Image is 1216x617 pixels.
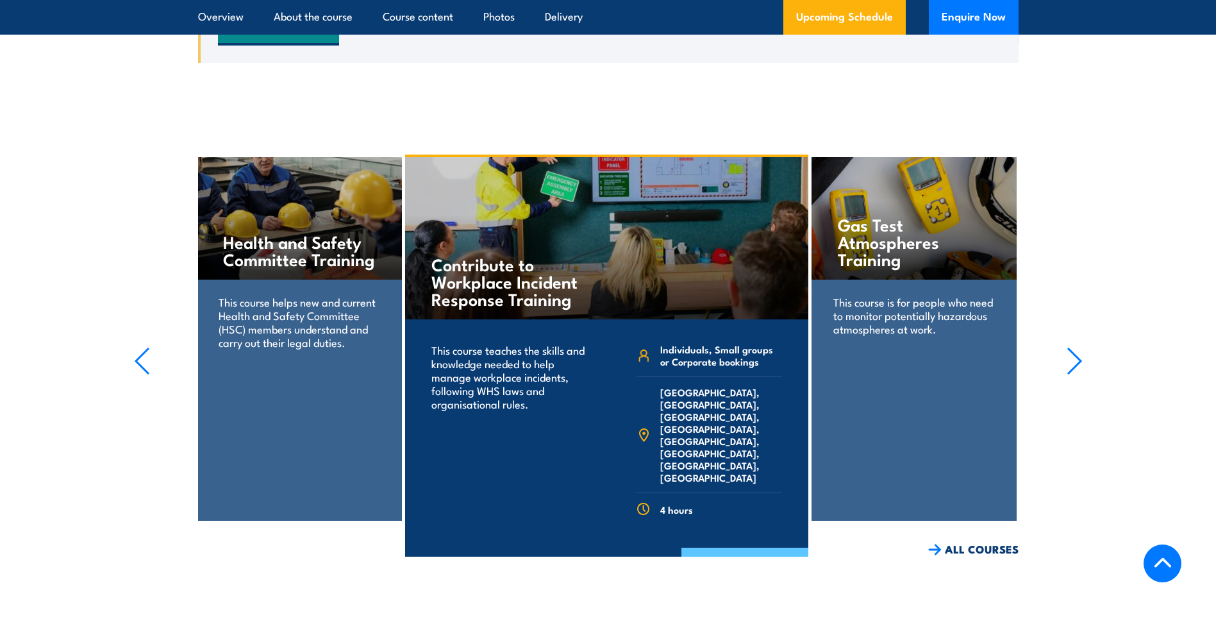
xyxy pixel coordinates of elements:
[660,386,782,484] span: [GEOGRAPHIC_DATA], [GEOGRAPHIC_DATA], [GEOGRAPHIC_DATA], [GEOGRAPHIC_DATA], [GEOGRAPHIC_DATA], [G...
[833,295,994,335] p: This course is for people who need to monitor potentially hazardous atmospheres at work.
[431,255,582,307] h4: Contribute to Workplace Incident Response Training
[660,503,693,516] span: 4 hours
[223,233,375,267] h4: Health and Safety Committee Training
[431,343,590,410] p: This course teaches the skills and knowledge needed to help manage workplace incidents, following...
[838,216,990,267] h4: Gas Test Atmospheres Training
[660,343,782,368] span: Individuals, Small groups or Corporate bookings
[681,548,808,581] a: COURSE DETAILS
[928,542,1019,557] a: ALL COURSES
[219,295,379,349] p: This course helps new and current Health and Safety Committee (HSC) members understand and carry ...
